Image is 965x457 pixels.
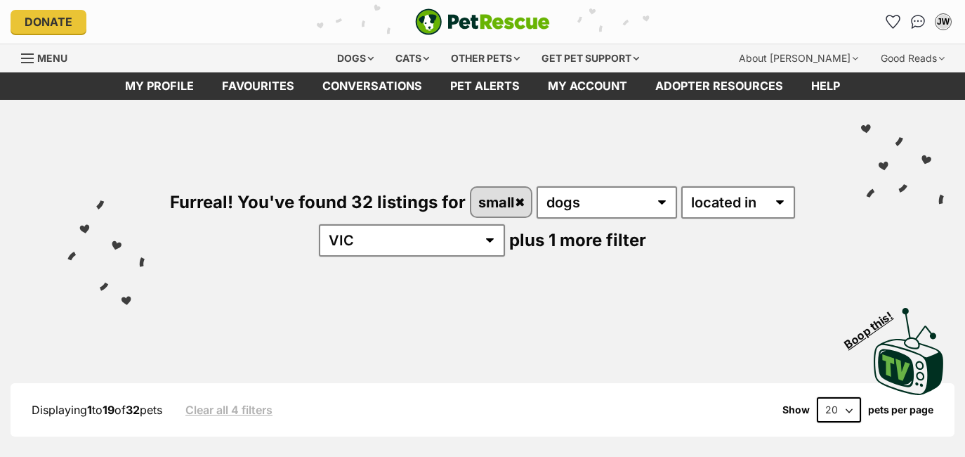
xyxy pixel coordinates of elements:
div: About [PERSON_NAME] [729,44,868,72]
a: conversations [308,72,436,100]
a: Pet alerts [436,72,534,100]
div: Dogs [327,44,383,72]
a: My account [534,72,641,100]
div: Other pets [441,44,530,72]
span: plus 1 more filter [509,230,646,250]
div: Get pet support [532,44,649,72]
a: Conversations [907,11,929,33]
div: JW [936,15,950,29]
a: My profile [111,72,208,100]
button: My account [932,11,954,33]
span: Boop this! [842,300,907,351]
a: Favourites [881,11,904,33]
a: Donate [11,10,86,34]
ul: Account quick links [881,11,954,33]
img: chat-41dd97257d64d25036548639549fe6c8038ab92f7586957e7f3b1b290dea8141.svg [911,15,926,29]
img: PetRescue TV logo [874,308,944,395]
a: Clear all 4 filters [185,404,273,416]
a: PetRescue [415,8,550,35]
a: Favourites [208,72,308,100]
span: Show [782,404,810,416]
span: Displaying to of pets [32,403,162,417]
a: small [471,188,531,217]
a: Adopter resources [641,72,797,100]
img: logo-e224e6f780fb5917bec1dbf3a21bbac754714ae5b6737aabdf751b685950b380.svg [415,8,550,35]
span: Menu [37,52,67,64]
a: Menu [21,44,77,70]
strong: 32 [126,403,140,417]
a: Boop this! [874,295,944,398]
div: Cats [386,44,439,72]
div: Good Reads [871,44,954,72]
strong: 1 [87,403,92,417]
label: pets per page [868,404,933,416]
strong: 19 [103,403,114,417]
span: Furreal! You've found 32 listings for [170,192,466,212]
a: Help [797,72,854,100]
